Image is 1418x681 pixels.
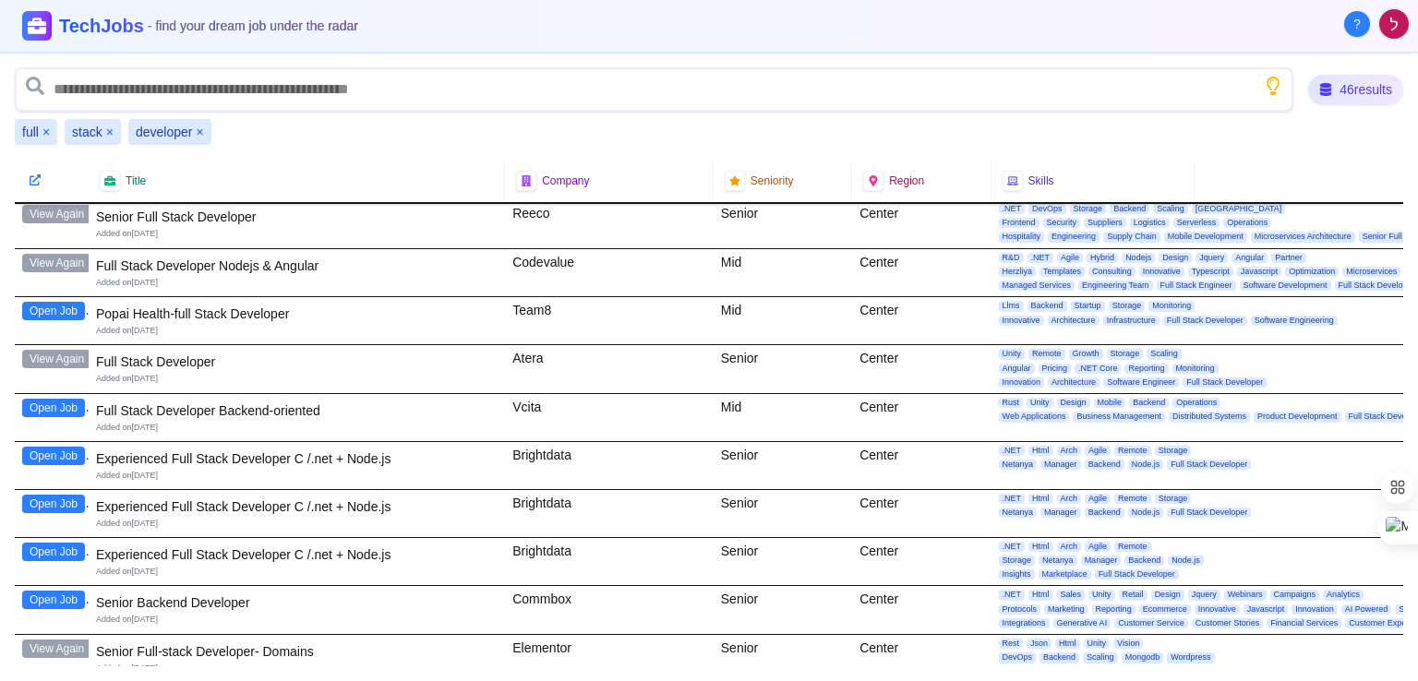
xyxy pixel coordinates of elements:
span: Design [1151,590,1184,600]
div: Center [852,394,991,441]
span: Full Stack Developer [1183,377,1267,388]
button: Remove developer filter [196,123,203,141]
span: Storage [1070,204,1107,214]
span: Customer Stories [1192,618,1264,628]
div: Center [852,586,991,634]
span: Engineering [1048,232,1100,242]
span: Monitoring [1148,301,1195,311]
span: Retail [1119,590,1148,600]
button: View Again [22,639,91,658]
span: Backend [1085,508,1124,518]
div: Popai Health-full Stack Developer [96,305,498,323]
span: Webinars [1224,590,1267,600]
span: Herzliya [999,267,1037,277]
span: Manager [1081,556,1122,566]
span: Html [1028,590,1053,600]
span: Typescript [1188,267,1233,277]
div: Senior [714,200,852,248]
span: Innovative [1195,604,1240,615]
span: Insights [999,569,1035,579]
span: Rust [999,398,1024,408]
span: Jquery [1188,590,1220,600]
span: .NET [999,590,1026,600]
div: 46 results [1308,75,1403,104]
span: Agile [1085,446,1111,456]
span: R&D [999,253,1024,263]
span: Backend [1039,652,1079,663]
span: Arch [1057,542,1082,552]
div: Center [852,200,991,248]
span: Rest [999,639,1024,649]
span: Manager [1040,460,1081,470]
span: Full Stack Engineer [1157,281,1236,291]
span: Llms [999,301,1024,311]
span: Scaling [1083,652,1118,663]
span: Innovative [1139,267,1184,277]
button: Open Job [22,399,85,417]
button: Open Job [22,302,85,320]
span: Wordpress [1167,652,1214,663]
span: Node.js [1128,460,1164,470]
button: Open Job [22,495,85,513]
span: .NET [999,494,1026,504]
span: Javascript [1237,267,1282,277]
span: Vision [1113,639,1143,649]
span: Engineering Team [1078,281,1152,291]
span: Agile [1085,542,1111,552]
div: Center [852,490,991,537]
div: Added on [DATE] [96,470,498,482]
span: Nodejs [1122,253,1155,263]
span: Distributed Systems [1169,412,1250,422]
span: Backend [1027,301,1067,311]
div: Senior [714,442,852,489]
span: Managed Services [999,281,1076,291]
span: .NET [999,446,1026,456]
span: .NET [999,204,1026,214]
span: Html [1028,494,1053,504]
div: Added on [DATE] [96,663,498,675]
div: Added on [DATE] [96,228,498,240]
span: Node.js [1128,508,1164,518]
span: Growth [1069,349,1103,359]
div: Experienced Full Stack Developer C /.net + Node.js [96,497,498,516]
div: Added on [DATE] [96,373,498,385]
span: Analytics [1323,590,1364,600]
span: Operations [1172,398,1220,408]
div: Full Stack Developer Backend-oriented [96,401,498,420]
img: User avatar [1379,9,1409,39]
span: Innovation [999,377,1045,388]
div: Center [852,297,991,344]
div: Brightdata [505,538,714,586]
div: Atera [505,345,714,393]
span: DevOps [999,652,1037,663]
span: Full Stack Developer [1163,316,1247,326]
span: Supply Chain [1103,232,1160,242]
span: Logistics [1130,218,1170,228]
span: Frontend [999,218,1039,228]
button: User menu [1377,7,1411,41]
button: Open Job [22,591,85,609]
span: Company [542,173,589,188]
span: Netanya [999,508,1038,518]
span: Financial Services [1267,618,1341,628]
span: Marketplace [1039,569,1091,579]
span: Full Stack Developer [1095,569,1179,579]
div: Full Stack Developer Nodejs & Angular [96,257,498,275]
span: Reporting [1124,364,1168,374]
span: Ecommerce [1139,604,1191,615]
div: Team8 [505,297,714,344]
span: Netanya [999,460,1038,470]
span: - find your dream job under the radar [148,18,358,33]
span: Arch [1057,446,1082,456]
button: Remove stack filter [106,123,114,141]
div: Center [852,249,991,297]
span: Consulting [1088,267,1136,277]
span: Scaling [1153,204,1188,214]
span: Campaigns [1270,590,1320,600]
span: Pricing [1039,364,1072,374]
div: Added on [DATE] [96,566,498,578]
span: Scaling [1147,349,1182,359]
span: Javascript [1244,604,1289,615]
span: Architecture [1048,316,1100,326]
div: Center [852,442,991,489]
